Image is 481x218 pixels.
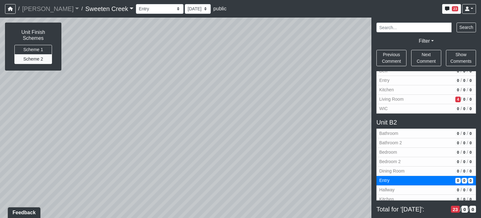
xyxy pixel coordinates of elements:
button: Scheme 2 [14,54,52,64]
span: Dining Room [379,168,453,174]
a: [PERSON_NAME] [22,3,79,15]
span: # of resolved comments in revision [468,187,473,193]
button: Kitchen0/0/0 [376,195,476,204]
span: Entry [379,77,453,84]
span: Bedroom 2 [379,158,453,165]
span: # of QA/customer approval comments in revision [462,168,467,174]
span: # of QA/customer approval comments in revision [462,206,468,213]
button: WIC0/0/0 [376,104,476,114]
span: / [467,149,468,156]
button: Previous Comment [376,50,406,66]
span: # of QA/customer approval comments in revision [462,150,467,155]
span: / [461,140,462,146]
span: / [461,105,462,112]
span: # of open/more info comments in revision [455,97,460,102]
button: Hallway0/0/0 [376,185,476,195]
span: # of QA/customer approval comments in revision [462,78,467,83]
span: / [461,177,462,184]
h5: Unit B2 [376,119,476,126]
span: Show Comments [450,52,472,64]
span: / [16,3,22,15]
span: Bathroom 2 [379,140,453,146]
h6: Unit Finish Schemes [12,29,55,41]
span: # of resolved comments in revision [468,168,473,174]
span: Kitchen [379,87,453,93]
span: # of resolved comments in revision [470,206,476,213]
span: / [467,168,468,174]
span: Entry [379,177,453,184]
span: # of open/more info comments in revision [455,131,460,136]
button: Show Comments [446,50,476,66]
span: # of QA/customer approval comments in revision [462,131,467,136]
span: # of resolved comments in revision [468,131,473,136]
span: Previous Comment [382,52,401,64]
input: Search [376,23,452,32]
span: / [467,68,468,74]
span: / [461,158,462,165]
span: # of open/more info comments in revision [455,159,460,165]
button: Next Comment [411,50,441,66]
span: # of open/more info comments in revision [455,187,460,193]
span: # of QA/customer approval comments in revision [462,87,467,93]
span: / [467,158,468,165]
button: 23 [442,4,461,14]
span: WIC [379,105,453,112]
span: # of resolved comments in revision [468,87,473,93]
span: # of QA/customer approval comments in revision [462,140,467,146]
span: 23 [452,6,458,11]
span: / [461,168,462,174]
span: / [461,96,462,103]
button: Entry0/0/0 [376,76,476,85]
span: / [461,149,462,156]
span: # of open/more info comments in revision [455,106,460,112]
span: Kitchen [379,196,453,203]
span: # of resolved comments in revision [468,97,473,102]
button: Dining Room0/0/0 [376,167,476,176]
span: / [460,205,462,213]
span: # of open/more info comments in revision [455,150,460,155]
span: / [467,130,468,137]
button: Bathroom0/0/0 [376,129,476,138]
span: / [461,68,462,74]
span: # of resolved comments in revision [468,159,473,165]
span: Hallway [379,187,453,193]
span: # of QA/customer approval comments in revision [462,159,467,165]
span: / [467,87,468,93]
a: Sweeten Creek [85,3,133,15]
span: / [467,196,468,203]
span: / [468,205,470,213]
span: # of open/more info comments in revision [455,197,460,202]
button: Scheme 1 [14,45,52,55]
span: # of QA/customer approval comments in revision [462,106,467,112]
span: / [461,130,462,137]
button: Search [457,23,476,32]
span: / [467,177,468,184]
span: / [79,3,85,15]
span: Living Room [379,96,453,103]
span: # of open/more info comments in revision [455,68,460,74]
span: # of resolved comments in revision [468,150,473,155]
span: Bedroom [379,149,453,156]
button: Bathroom 20/0/0 [376,138,476,148]
span: / [467,77,468,84]
span: Next Comment [417,52,436,64]
span: # of resolved comments in revision [468,106,473,112]
button: Bedroom 20/0/0 [376,157,476,167]
span: Bathroom [379,130,453,137]
span: / [467,140,468,146]
span: Den [379,68,453,74]
span: / [467,187,468,193]
span: # of QA/customer approval comments in revision [462,187,467,193]
span: # of open/more info comments in revision [455,87,460,93]
button: Entry0/0/0 [376,176,476,185]
span: # of QA/customer approval comments in revision [462,178,467,183]
span: / [461,196,462,203]
span: / [467,96,468,103]
span: # of open/more info comments in revision [455,140,460,146]
span: # of QA/customer approval comments in revision [462,97,467,102]
span: / [461,187,462,193]
button: Bedroom0/0/0 [376,148,476,157]
span: # of resolved comments in revision [468,178,473,183]
span: public [213,6,226,11]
